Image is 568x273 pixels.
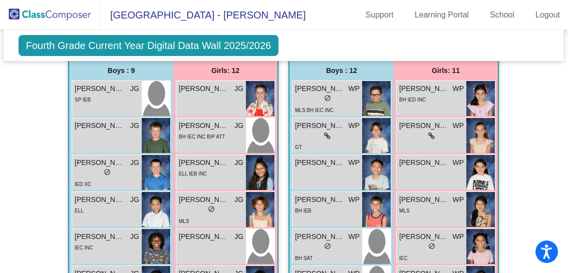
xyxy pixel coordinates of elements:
span: WP [452,157,464,168]
div: Girls: 12 [173,60,277,80]
div: Boys : 12 [290,60,394,80]
span: BH IEC INC BIP ATT [179,134,225,139]
span: JG [130,157,139,168]
span: JG [130,83,139,94]
span: JG [234,120,243,131]
span: WP [452,83,464,94]
span: MLS [399,208,410,213]
span: do_not_disturb_alt [104,168,111,175]
span: WP [348,83,360,94]
span: SP IEB [75,97,91,102]
span: JG [234,231,243,242]
span: GT [295,144,302,150]
span: [PERSON_NAME] [75,120,125,131]
span: do_not_disturb_alt [208,205,215,212]
span: JG [130,194,139,205]
span: WP [348,194,360,205]
span: BH IED INC [399,97,426,102]
span: [PERSON_NAME] [179,231,229,242]
a: Learning Portal [407,7,477,23]
span: [GEOGRAPHIC_DATA] - [PERSON_NAME] [100,7,306,23]
span: [PERSON_NAME] [295,120,345,131]
span: MLS [179,218,189,224]
span: [PERSON_NAME] [399,231,449,242]
div: Girls: 11 [394,60,498,80]
span: WP [348,120,360,131]
span: Fourth Grade Current Year Digital Data Wall 2025/2026 [19,35,279,56]
span: [PERSON_NAME] [295,194,345,205]
span: JG [130,120,139,131]
span: WP [452,120,464,131]
span: [PERSON_NAME] [399,120,449,131]
span: [PERSON_NAME] [179,157,229,168]
span: [PERSON_NAME] [75,157,125,168]
span: do_not_disturb_alt [324,242,331,249]
span: ELL IEB INC [179,171,207,176]
span: [PERSON_NAME] [179,194,229,205]
span: [PERSON_NAME] [75,194,125,205]
span: JG [234,157,243,168]
span: JG [234,194,243,205]
span: JG [234,83,243,94]
span: do_not_disturb_alt [428,242,435,249]
span: [PERSON_NAME] [179,83,229,94]
span: ELL [75,208,84,213]
span: WP [348,231,360,242]
span: JG [130,231,139,242]
a: Support [358,7,402,23]
span: [PERSON_NAME] [179,120,229,131]
span: IED XC [75,181,91,187]
span: do_not_disturb_alt [324,94,331,101]
span: IEC INC [75,245,93,250]
span: BH SAT [295,255,313,261]
span: WP [348,157,360,168]
span: WP [452,231,464,242]
span: [PERSON_NAME] [295,157,345,168]
span: [PERSON_NAME] [399,157,449,168]
span: [PERSON_NAME] [295,231,345,242]
span: [PERSON_NAME] [295,83,345,94]
span: WP [452,194,464,205]
div: Boys : 9 [69,60,173,80]
span: BH IEB [295,208,312,213]
span: [PERSON_NAME] [399,194,449,205]
span: [PERSON_NAME] [75,231,125,242]
a: Logout [527,7,568,23]
span: [PERSON_NAME] [75,83,125,94]
a: School [482,7,522,23]
span: IEC [399,255,408,261]
span: [PERSON_NAME] [399,83,449,94]
span: MLS BH IEC INC [295,107,334,113]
